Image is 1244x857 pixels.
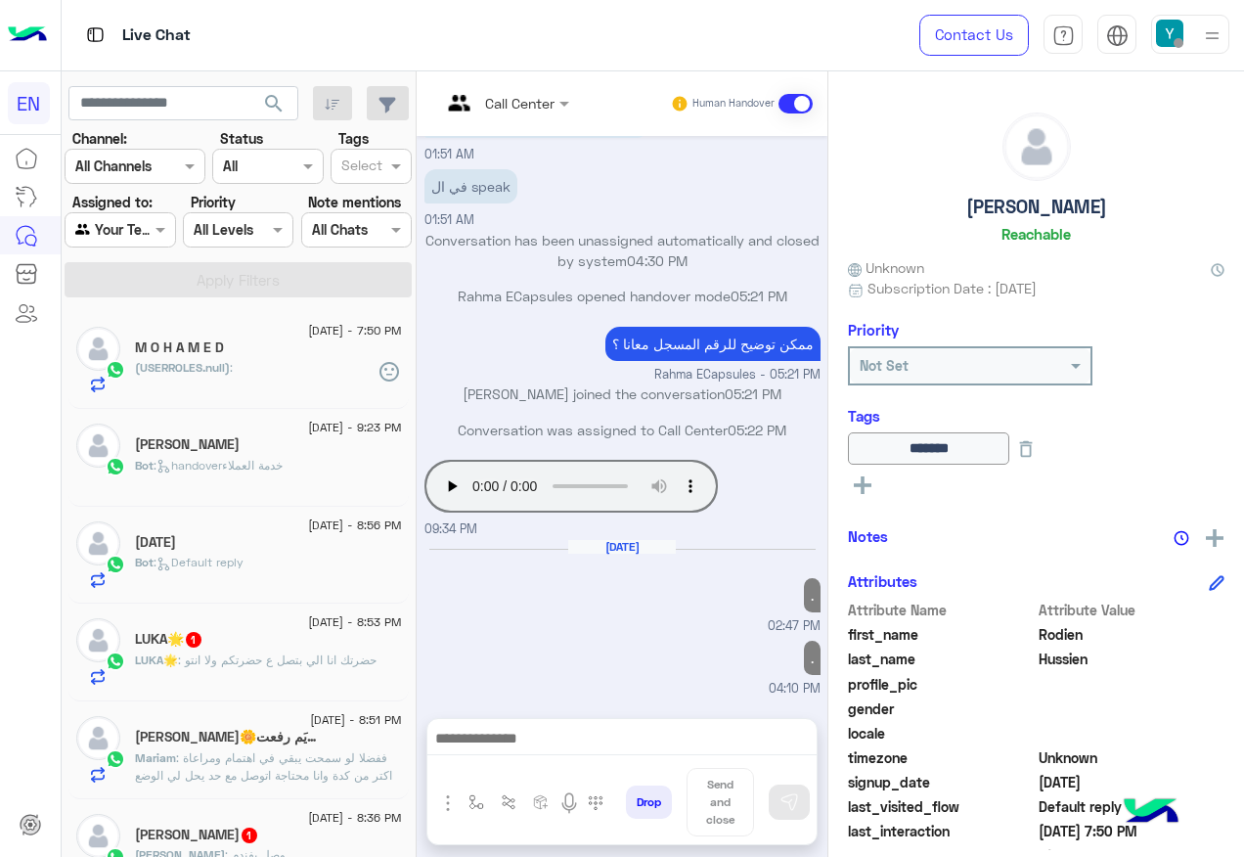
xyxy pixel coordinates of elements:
button: Apply Filters [65,262,412,297]
span: Attribute Value [1039,600,1225,620]
p: [PERSON_NAME] joined the conversation [424,383,821,404]
span: Default reply [1039,796,1225,817]
span: [DATE] - 8:53 PM [308,613,401,631]
img: tab [1052,24,1075,47]
h5: [PERSON_NAME] [966,196,1107,218]
span: null [1039,723,1225,744]
span: Unknown [848,257,924,278]
span: : Default reply [154,555,244,569]
img: defaultAdmin.png [1003,113,1070,180]
label: Status [220,128,263,149]
button: Trigger scenario [493,787,525,819]
span: : [230,360,233,375]
label: Tags [338,128,369,149]
p: 15/9/2025, 1:51 AM [424,169,517,203]
img: send voice note [557,791,581,815]
span: last_name [848,649,1035,669]
span: Rodien [1039,624,1225,645]
span: 05:21 PM [731,288,787,304]
span: 2024-11-05T10:32:37.193Z [1039,772,1225,792]
h6: Reachable [1001,225,1071,243]
span: [DATE] - 8:56 PM [308,517,401,534]
img: userImage [1156,20,1183,47]
span: [DATE] - 7:50 PM [308,322,401,339]
h5: LUKA🌟 [135,631,203,648]
img: notes [1174,530,1189,546]
span: حضرتك انا الي بتصل ع حضرتكم ولا انتو [178,653,377,667]
img: defaultAdmin.png [76,716,120,760]
span: null [1039,699,1225,719]
span: [DATE] - 9:23 PM [308,419,401,436]
img: send message [779,792,799,812]
small: Human Handover [692,96,775,112]
h6: Notes [848,527,888,545]
span: [DATE] - 8:36 PM [308,809,401,827]
h5: Mahmoud Abdurhman [135,436,240,453]
img: add [1206,529,1223,547]
h6: Attributes [848,572,917,590]
p: 16/9/2025, 4:10 PM [804,641,821,675]
span: Attribute Name [848,600,1035,620]
h5: Ramadan [135,534,176,551]
button: Send and close [687,768,754,836]
img: defaultAdmin.png [76,327,120,371]
span: Unknown [1039,747,1225,768]
span: timezone [848,747,1035,768]
label: Note mentions [308,192,401,212]
span: (USERROLES.null) [135,360,230,375]
div: EN [8,82,50,124]
span: gender [848,699,1035,719]
span: 01:51 AM [424,147,474,161]
img: hulul-logo.png [1117,779,1185,847]
span: Bot [135,458,154,473]
span: 2025-09-15T16:50:31.576Z [1039,821,1225,841]
img: defaultAdmin.png [76,618,120,662]
img: WhatsApp [106,749,125,769]
img: make a call [588,795,603,811]
img: tab [83,23,108,47]
span: search [262,92,286,115]
img: WhatsApp [106,360,125,380]
img: tab [1106,24,1129,47]
span: last_visited_flow [848,796,1035,817]
label: Assigned to: [72,192,153,212]
p: Rahma ECapsules opened handover mode [424,286,821,306]
span: LUKA🌟 [135,653,178,667]
img: defaultAdmin.png [76,521,120,565]
img: send attachment [436,791,460,815]
button: Drop [626,786,672,819]
span: locale [848,723,1035,744]
h5: Mariam Refaat🌼مريَم رفعت [135,729,322,745]
label: Channel: [72,128,127,149]
img: WhatsApp [106,457,125,476]
audio: Your browser does not support the audio tag. [424,460,718,513]
p: 16/9/2025, 2:47 PM [804,578,821,612]
span: signup_date [848,772,1035,792]
img: select flow [468,794,484,810]
img: WhatsApp [106,652,125,671]
span: 02:47 PM [768,617,821,636]
img: Logo [8,15,47,56]
span: 04:30 PM [627,252,688,269]
a: Contact Us [919,15,1029,56]
h6: [DATE] [568,540,676,554]
span: : handoverخدمة العملاء [154,458,283,473]
span: Rahma ECapsules - 05:21 PM [654,366,821,384]
p: Conversation was assigned to Call Center [424,420,821,440]
p: 15/9/2025, 5:21 PM [605,327,821,361]
h5: M O H A M E D [135,339,224,356]
span: 09:34 PM [424,521,477,536]
img: defaultAdmin.png [76,424,120,468]
button: select flow [461,787,493,819]
button: search [250,86,298,128]
label: Priority [191,192,236,212]
div: Select [338,155,382,180]
span: 05:21 PM [725,385,781,402]
p: Live Chat [122,23,191,49]
h6: Tags [848,407,1224,425]
img: WhatsApp [106,555,125,574]
span: 1 [242,828,257,843]
span: Mariam [135,750,176,765]
img: create order [533,794,549,810]
img: Trigger scenario [501,794,516,810]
